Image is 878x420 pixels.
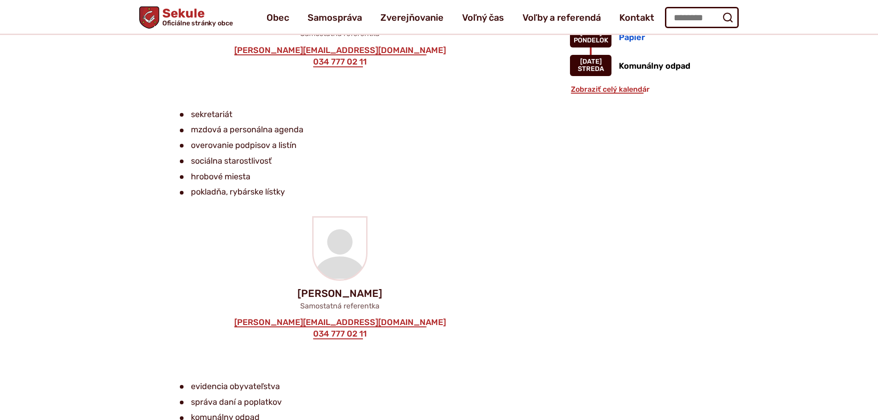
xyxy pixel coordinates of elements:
li: overovanie podpisov a listín [180,139,496,153]
a: Voľby a referendá [522,5,601,30]
a: Zverejňovanie [380,5,444,30]
p: Samostatná referentka [154,302,526,310]
a: Zobraziť celý kalendár [570,85,651,94]
span: Oficiálne stránky obce [162,20,233,26]
a: Obec [267,5,289,30]
p: [PERSON_NAME] [154,288,526,299]
li: pokladňa, rybárske lístky [180,185,496,199]
a: Kontakt [619,5,654,30]
span: Komunálny odpad [619,61,690,71]
li: sociálna starostlivosť [180,154,496,168]
a: Samospráva [308,5,362,30]
a: Logo Sekule, prejsť na domovskú stránku. [139,6,233,29]
li: evidencia obyvateľstva [180,380,496,394]
li: mzdová a personálna agenda [180,123,496,137]
img: Prejsť na domovskú stránku [139,6,159,29]
a: Voľný čas [462,5,504,30]
a: Papier [DATE] pondelok [570,26,709,47]
span: [DATE] [580,58,602,65]
a: 034 777 02 11 [312,57,368,67]
span: Sekule [159,7,233,27]
li: sekretariát [180,108,496,122]
li: hrobové miesta [180,170,496,184]
a: [PERSON_NAME][EMAIL_ADDRESS][DOMAIN_NAME] [233,46,447,56]
a: Komunálny odpad [DATE] streda [570,55,709,76]
span: pondelok [574,36,608,44]
a: [PERSON_NAME][EMAIL_ADDRESS][DOMAIN_NAME] [233,318,447,328]
span: streda [578,65,604,73]
a: 034 777 02 11 [312,329,368,339]
li: správa daní a poplatkov [180,396,496,409]
span: Papier [619,32,645,42]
